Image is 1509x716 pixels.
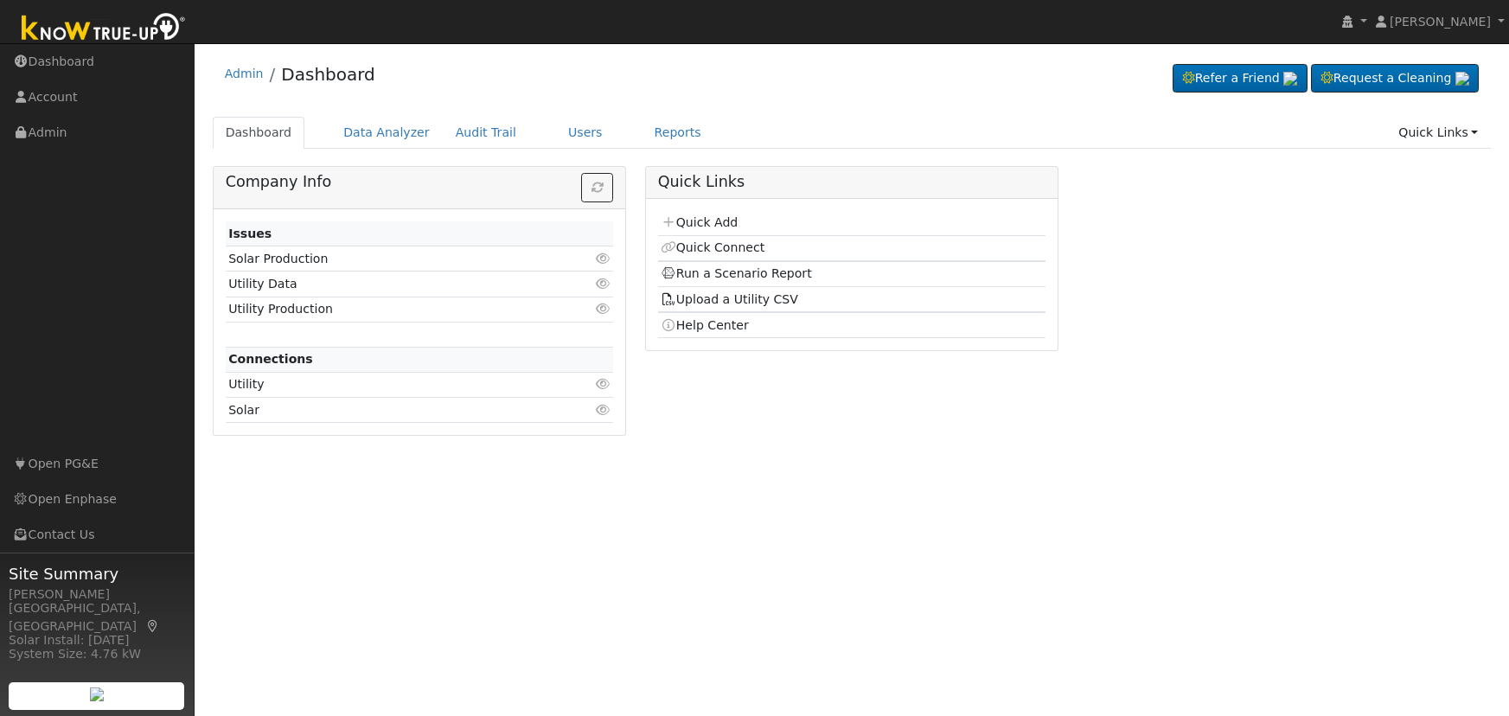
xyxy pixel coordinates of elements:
i: Click to view [595,253,611,265]
span: [PERSON_NAME] [1390,15,1491,29]
a: Quick Connect [661,240,764,254]
a: Refer a Friend [1173,64,1308,93]
img: retrieve [1455,72,1469,86]
a: Reports [642,117,714,149]
div: [GEOGRAPHIC_DATA], [GEOGRAPHIC_DATA] [9,599,185,636]
a: Audit Trail [443,117,529,149]
a: Request a Cleaning [1311,64,1479,93]
a: Quick Add [661,215,738,229]
img: retrieve [90,687,104,701]
a: Admin [225,67,264,80]
h5: Quick Links [658,173,1046,191]
img: Know True-Up [13,10,195,48]
div: Solar Install: [DATE] [9,631,185,649]
i: Click to view [595,404,611,416]
td: Utility Data [226,272,551,297]
a: Dashboard [281,64,375,85]
a: Map [145,619,161,633]
td: Solar Production [226,246,551,272]
i: Click to view [595,278,611,290]
i: Click to view [595,378,611,390]
a: Quick Links [1385,117,1491,149]
a: Run a Scenario Report [661,266,812,280]
a: Users [555,117,616,149]
a: Dashboard [213,117,305,149]
td: Solar [226,398,551,423]
h5: Company Info [226,173,614,191]
div: System Size: 4.76 kW [9,645,185,663]
a: Data Analyzer [330,117,443,149]
img: retrieve [1283,72,1297,86]
strong: Issues [228,227,272,240]
a: Upload a Utility CSV [661,292,798,306]
strong: Connections [228,352,313,366]
td: Utility Production [226,297,551,322]
td: Utility [226,372,551,397]
i: Click to view [595,303,611,315]
a: Help Center [661,318,749,332]
div: [PERSON_NAME] [9,585,185,604]
span: Site Summary [9,562,185,585]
